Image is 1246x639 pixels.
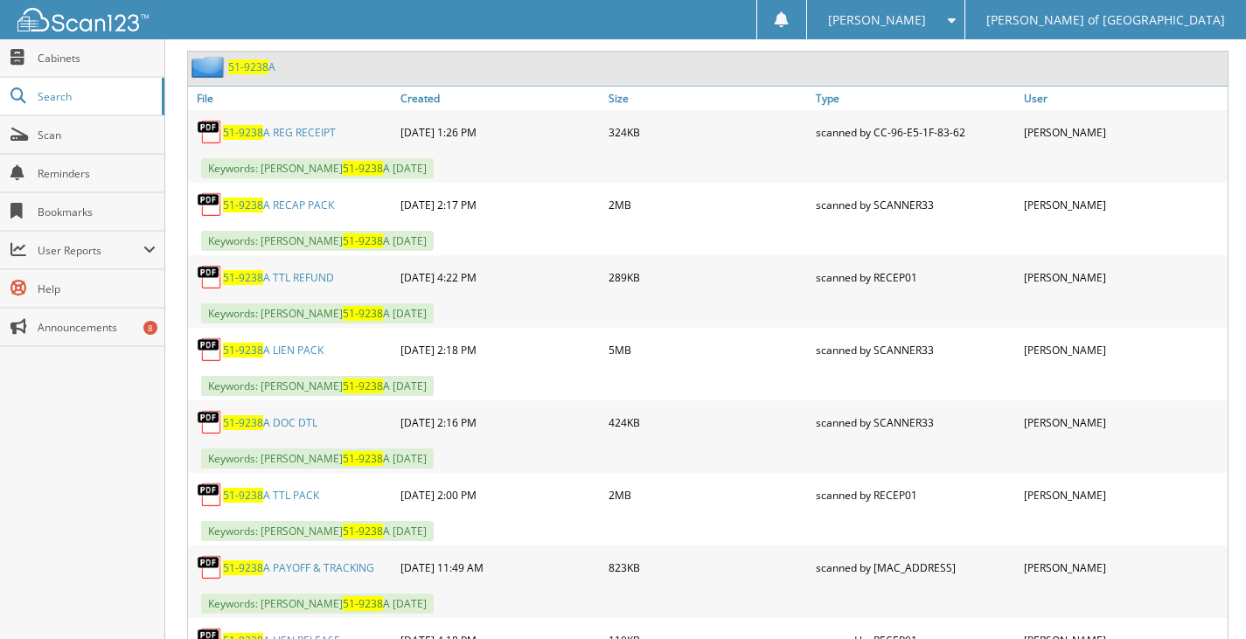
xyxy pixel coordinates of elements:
[223,270,334,285] a: 51-9238A TTL REFUND
[38,89,153,104] span: Search
[201,521,434,541] span: Keywords: [PERSON_NAME] A [DATE]
[201,158,434,178] span: Keywords: [PERSON_NAME] A [DATE]
[38,243,143,258] span: User Reports
[1020,87,1228,110] a: User
[1020,187,1228,222] div: [PERSON_NAME]
[604,87,812,110] a: Size
[986,15,1225,25] span: [PERSON_NAME] of [GEOGRAPHIC_DATA]
[201,448,434,469] span: Keywords: [PERSON_NAME] A [DATE]
[1020,332,1228,367] div: [PERSON_NAME]
[201,231,434,251] span: Keywords: [PERSON_NAME] A [DATE]
[197,554,223,580] img: PDF.png
[197,191,223,218] img: PDF.png
[38,320,156,335] span: Announcements
[223,198,263,212] span: 51-9238
[197,264,223,290] img: PDF.png
[343,596,383,611] span: 51-9238
[223,125,336,140] a: 51-9238A REG RECEIPT
[223,415,263,430] span: 51-9238
[604,405,812,440] div: 424KB
[343,524,383,538] span: 51-9238
[811,550,1020,585] div: scanned by [MAC_ADDRESS]
[604,260,812,295] div: 289KB
[1020,477,1228,512] div: [PERSON_NAME]
[223,560,263,575] span: 51-9238
[604,550,812,585] div: 823KB
[38,128,156,142] span: Scan
[396,332,604,367] div: [DATE] 2:18 PM
[17,8,149,31] img: scan123-logo-white.svg
[396,87,604,110] a: Created
[223,198,334,212] a: 51-9238A RECAP PACK
[188,87,396,110] a: File
[223,560,374,575] a: 51-9238A PAYOFF & TRACKING
[38,281,156,296] span: Help
[811,405,1020,440] div: scanned by SCANNER33
[223,343,263,358] span: 51-9238
[38,205,156,219] span: Bookmarks
[604,115,812,149] div: 324KB
[197,119,223,145] img: PDF.png
[604,187,812,222] div: 2MB
[223,488,263,503] span: 51-9238
[1020,115,1228,149] div: [PERSON_NAME]
[604,477,812,512] div: 2MB
[191,56,228,78] img: folder2.png
[811,477,1020,512] div: scanned by RECEP01
[38,166,156,181] span: Reminders
[1020,405,1228,440] div: [PERSON_NAME]
[343,161,383,176] span: 51-9238
[396,550,604,585] div: [DATE] 11:49 AM
[223,343,324,358] a: 51-9238A LIEN PACK
[201,594,434,614] span: Keywords: [PERSON_NAME] A [DATE]
[811,87,1020,110] a: Type
[396,115,604,149] div: [DATE] 1:26 PM
[811,187,1020,222] div: scanned by SCANNER33
[223,488,319,503] a: 51-9238A TTL PACK
[228,59,268,74] span: 51-9238
[811,260,1020,295] div: scanned by RECEP01
[201,303,434,323] span: Keywords: [PERSON_NAME] A [DATE]
[201,376,434,396] span: Keywords: [PERSON_NAME] A [DATE]
[343,306,383,321] span: 51-9238
[197,337,223,363] img: PDF.png
[223,125,263,140] span: 51-9238
[828,15,926,25] span: [PERSON_NAME]
[343,379,383,393] span: 51-9238
[343,451,383,466] span: 51-9238
[38,51,156,66] span: Cabinets
[1020,550,1228,585] div: [PERSON_NAME]
[143,321,157,335] div: 8
[228,59,275,74] a: 51-9238A
[396,260,604,295] div: [DATE] 4:22 PM
[197,409,223,435] img: PDF.png
[223,270,263,285] span: 51-9238
[1020,260,1228,295] div: [PERSON_NAME]
[197,482,223,508] img: PDF.png
[604,332,812,367] div: 5MB
[811,115,1020,149] div: scanned by CC-96-E5-1F-83-62
[811,332,1020,367] div: scanned by SCANNER33
[223,415,317,430] a: 51-9238A DOC DTL
[396,477,604,512] div: [DATE] 2:00 PM
[343,233,383,248] span: 51-9238
[396,405,604,440] div: [DATE] 2:16 PM
[396,187,604,222] div: [DATE] 2:17 PM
